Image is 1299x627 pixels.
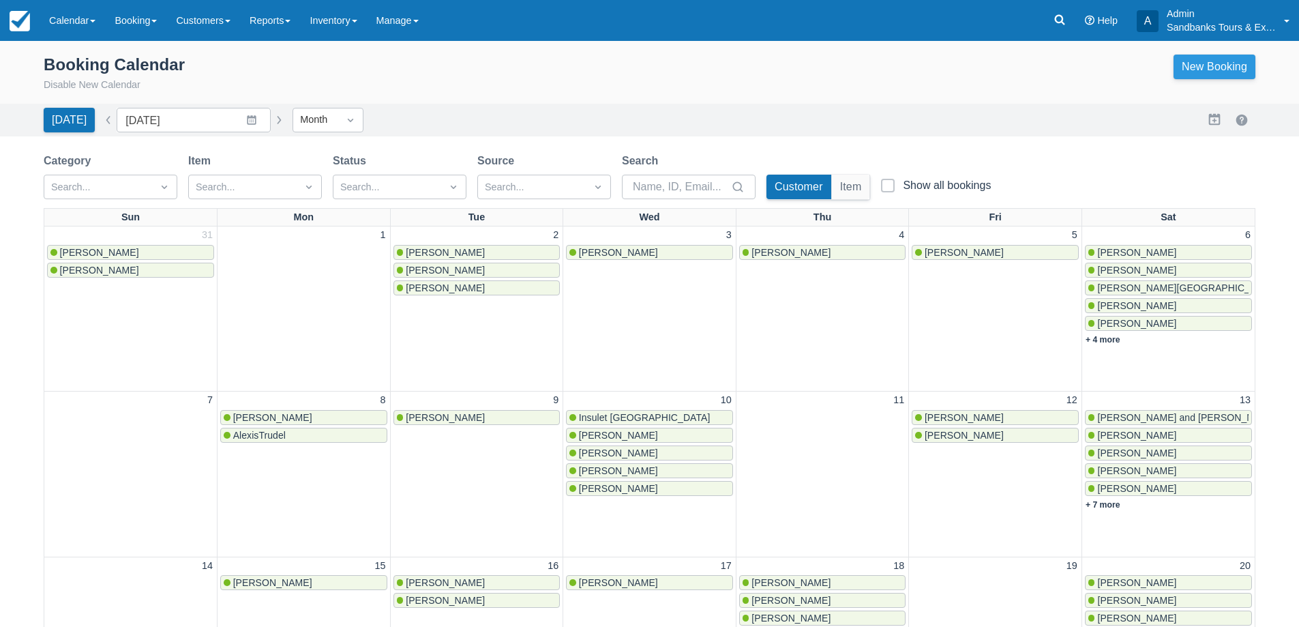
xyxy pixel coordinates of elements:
img: checkfront-main-nav-mini-logo.png [10,11,30,31]
span: Dropdown icon [591,180,605,194]
label: Item [188,153,216,169]
label: Search [622,153,663,169]
a: [PERSON_NAME] [1085,263,1252,278]
span: [PERSON_NAME] [1097,265,1176,276]
span: [PERSON_NAME] [1097,300,1176,311]
span: [PERSON_NAME] [925,430,1004,441]
a: [PERSON_NAME] [1085,593,1252,608]
a: [PERSON_NAME] [1085,463,1252,478]
a: [PERSON_NAME] [1085,316,1252,331]
a: Wed [636,209,662,227]
span: Dropdown icon [344,113,357,127]
span: [PERSON_NAME] [60,265,139,276]
span: [PERSON_NAME] [406,247,485,258]
a: [PERSON_NAME] [739,245,906,260]
a: [PERSON_NAME] [566,481,733,496]
p: Sandbanks Tours & Experiences [1167,20,1276,34]
span: [PERSON_NAME] [1097,430,1176,441]
a: 31 [199,228,215,243]
span: [PERSON_NAME] [579,465,658,476]
span: Insulet [GEOGRAPHIC_DATA] [579,412,711,423]
label: Status [333,153,372,169]
a: Sat [1158,209,1178,227]
a: [PERSON_NAME] [393,263,561,278]
a: [PERSON_NAME] [1085,245,1252,260]
a: [PERSON_NAME] [912,245,1079,260]
a: Mon [291,209,317,227]
a: 15 [372,559,389,574]
span: [PERSON_NAME] [751,577,831,588]
label: Category [44,153,96,169]
span: [PERSON_NAME] [233,577,312,588]
a: [PERSON_NAME] [393,575,561,590]
span: [PERSON_NAME] [406,412,485,423]
span: [PERSON_NAME] [406,595,485,606]
a: [PERSON_NAME] [393,245,561,260]
span: [PERSON_NAME] [1097,465,1176,476]
span: [PERSON_NAME] [1097,247,1176,258]
span: Help [1097,15,1118,26]
label: Source [477,153,520,169]
a: Tue [466,209,488,227]
div: Show all bookings [903,179,991,192]
span: [PERSON_NAME] [579,430,658,441]
a: 5 [1069,228,1080,243]
a: 1 [378,228,389,243]
span: [PERSON_NAME] [406,577,485,588]
div: Booking Calendar [44,55,185,75]
span: [PERSON_NAME] and [PERSON_NAME] [1097,412,1277,423]
span: [PERSON_NAME] [1097,483,1176,494]
a: [PERSON_NAME] [47,263,214,278]
button: Item [832,175,870,199]
a: [PERSON_NAME] [1085,575,1252,590]
span: [PERSON_NAME] [925,247,1004,258]
a: [PERSON_NAME] [912,428,1079,443]
a: [PERSON_NAME] [566,575,733,590]
span: [PERSON_NAME] [1097,448,1176,458]
i: Help [1085,16,1094,25]
span: [PERSON_NAME] [925,412,1004,423]
a: 7 [205,393,215,408]
span: Dropdown icon [302,180,316,194]
span: [PERSON_NAME] [579,247,658,258]
a: 6 [1242,228,1253,243]
p: Admin [1167,7,1276,20]
a: 9 [550,393,561,408]
div: Month [300,113,331,128]
a: [PERSON_NAME] [1085,446,1252,461]
a: [PERSON_NAME] [393,280,561,295]
a: [PERSON_NAME] [47,245,214,260]
a: 18 [891,559,907,574]
div: A [1137,10,1159,32]
span: [PERSON_NAME] [1097,595,1176,606]
span: [PERSON_NAME][GEOGRAPHIC_DATA] [1097,282,1276,293]
a: [PERSON_NAME] [912,410,1079,425]
span: [PERSON_NAME] [1097,613,1176,624]
a: 14 [199,559,215,574]
a: 8 [378,393,389,408]
span: Dropdown icon [158,180,171,194]
span: [PERSON_NAME] [1097,318,1176,329]
span: [PERSON_NAME] [751,613,831,624]
a: + 7 more [1086,500,1120,510]
a: Thu [811,209,834,227]
a: [PERSON_NAME] [393,410,561,425]
span: [PERSON_NAME] [579,448,658,458]
a: [PERSON_NAME] [1085,298,1252,313]
a: [PERSON_NAME] [566,463,733,478]
input: Date [117,108,271,132]
span: Dropdown icon [447,180,460,194]
span: [PERSON_NAME] [1097,577,1176,588]
button: [DATE] [44,108,95,132]
a: 13 [1237,393,1253,408]
a: + 4 more [1086,335,1120,345]
a: [PERSON_NAME] [739,575,906,590]
span: [PERSON_NAME] [579,483,658,494]
input: Name, ID, Email... [633,175,728,199]
a: [PERSON_NAME] [1085,481,1252,496]
span: [PERSON_NAME] [751,595,831,606]
a: 20 [1237,559,1253,574]
a: 2 [550,228,561,243]
span: [PERSON_NAME] [406,282,485,293]
a: [PERSON_NAME] [566,446,733,461]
